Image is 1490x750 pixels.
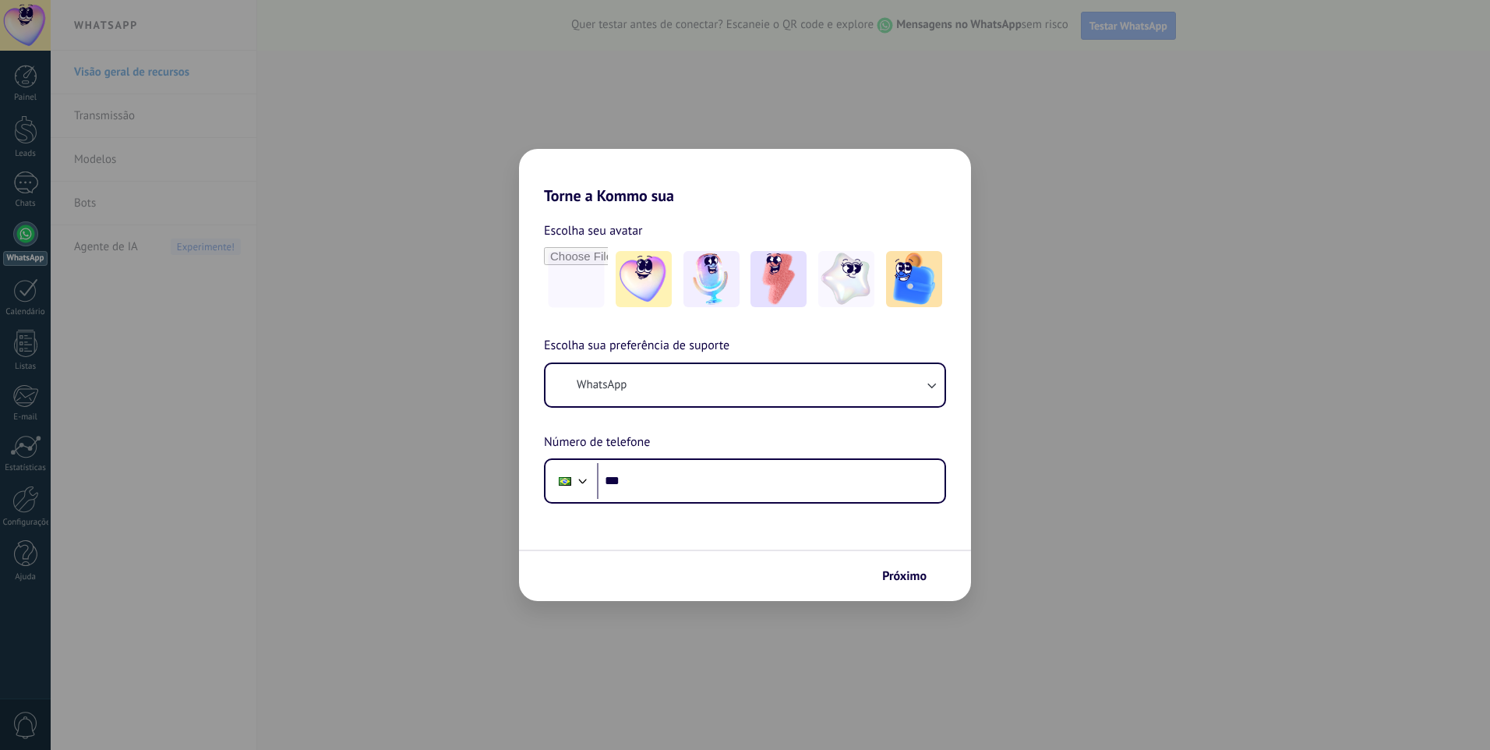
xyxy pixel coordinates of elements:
[750,251,807,307] img: -3.jpeg
[577,377,627,393] span: WhatsApp
[818,251,874,307] img: -4.jpeg
[886,251,942,307] img: -5.jpeg
[882,571,927,582] span: Próximo
[519,149,971,205] h2: Torne a Kommo sua
[683,251,740,307] img: -2.jpeg
[875,563,948,589] button: Próximo
[550,465,580,497] div: Brazil: + 55
[544,433,650,453] span: Número de telefone
[544,336,729,356] span: Escolha sua preferência de suporte
[546,364,944,406] button: WhatsApp
[544,221,643,241] span: Escolha seu avatar
[616,251,672,307] img: -1.jpeg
